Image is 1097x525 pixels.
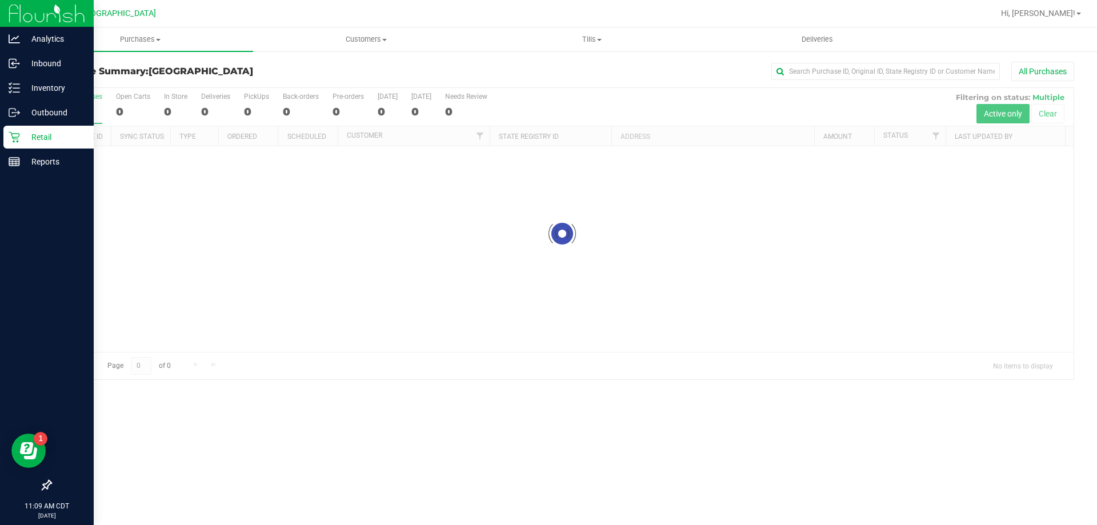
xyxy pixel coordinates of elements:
input: Search Purchase ID, Original ID, State Registry ID or Customer Name... [771,63,1000,80]
iframe: Resource center [11,434,46,468]
button: All Purchases [1011,62,1074,81]
span: Tills [479,34,704,45]
inline-svg: Analytics [9,33,20,45]
h3: Purchase Summary: [50,66,391,77]
p: [DATE] [5,511,89,520]
span: [GEOGRAPHIC_DATA] [78,9,156,18]
p: Inventory [20,81,89,95]
p: 11:09 AM CDT [5,501,89,511]
iframe: Resource center unread badge [34,432,47,446]
inline-svg: Outbound [9,107,20,118]
span: Purchases [27,34,253,45]
p: Outbound [20,106,89,119]
p: Analytics [20,32,89,46]
a: Tills [479,27,704,51]
inline-svg: Inventory [9,82,20,94]
span: Hi, [PERSON_NAME]! [1001,9,1075,18]
span: Deliveries [786,34,848,45]
inline-svg: Inbound [9,58,20,69]
a: Customers [253,27,479,51]
span: [GEOGRAPHIC_DATA] [149,66,253,77]
a: Deliveries [704,27,930,51]
p: Retail [20,130,89,144]
a: Purchases [27,27,253,51]
span: Customers [254,34,478,45]
p: Reports [20,155,89,169]
inline-svg: Retail [9,131,20,143]
p: Inbound [20,57,89,70]
inline-svg: Reports [9,156,20,167]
